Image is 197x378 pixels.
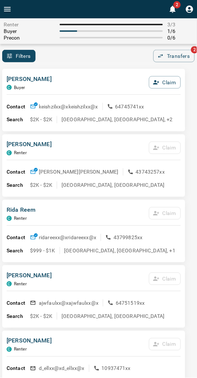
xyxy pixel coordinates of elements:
p: $2K - $2K [30,313,52,320]
div: condos.ca [7,85,12,90]
p: Search [7,247,30,255]
p: 64751519xx [116,300,145,307]
p: Contact [7,234,30,242]
p: [GEOGRAPHIC_DATA], [GEOGRAPHIC_DATA] [62,313,164,320]
span: Precon [4,35,55,41]
p: Search [7,182,30,189]
span: Renter [4,22,55,27]
button: Transfers [153,50,195,62]
p: Buyer [14,85,25,90]
p: Renter [14,151,27,156]
button: Profile [182,2,197,16]
p: 10937471xx [102,365,131,373]
span: 0 / 6 [167,35,193,41]
p: [PERSON_NAME] [PERSON_NAME] [39,168,119,176]
p: Search [7,313,30,320]
p: [GEOGRAPHIC_DATA], [GEOGRAPHIC_DATA] [62,182,164,189]
p: Contact [7,365,30,373]
p: $2K - $2K [30,182,52,189]
div: condos.ca [7,151,12,156]
p: $999 - $1K [30,247,55,255]
span: 1 / 6 [167,28,193,34]
p: Renter [14,216,27,221]
p: [GEOGRAPHIC_DATA], [GEOGRAPHIC_DATA], +2 [62,116,173,123]
p: [PERSON_NAME] [7,140,52,149]
p: ridareexx@x ridareexx@x [39,234,96,241]
button: Claim [149,76,181,89]
p: [GEOGRAPHIC_DATA], [GEOGRAPHIC_DATA], +1 [64,247,176,255]
p: Renter [14,282,27,287]
p: keishzilxx@x keishzilxx@x [39,103,98,110]
span: 2 [174,1,181,8]
p: $2K - $2K [30,116,52,123]
p: Rida Reem [7,206,36,215]
p: Contact [7,300,30,307]
span: 3 / 3 [167,22,193,27]
p: ajwfaulxx@x ajwfaulxx@x [39,300,98,307]
p: 64745741xx [115,103,145,110]
p: [PERSON_NAME] [7,271,52,280]
div: condos.ca [7,347,12,352]
p: Search [7,116,30,124]
p: Contact [7,103,30,111]
div: condos.ca [7,282,12,287]
p: 43799825xx [114,234,143,241]
button: Filters [2,50,36,62]
p: Renter [14,347,27,352]
span: Buyer [4,28,55,34]
button: 2 [166,2,180,16]
p: 43743257xx [136,168,165,176]
p: d_ellxx@x d_ellxx@x [39,365,85,373]
p: Contact [7,168,30,176]
div: condos.ca [7,216,12,221]
p: [PERSON_NAME] [7,75,52,84]
p: [PERSON_NAME] [7,337,52,346]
